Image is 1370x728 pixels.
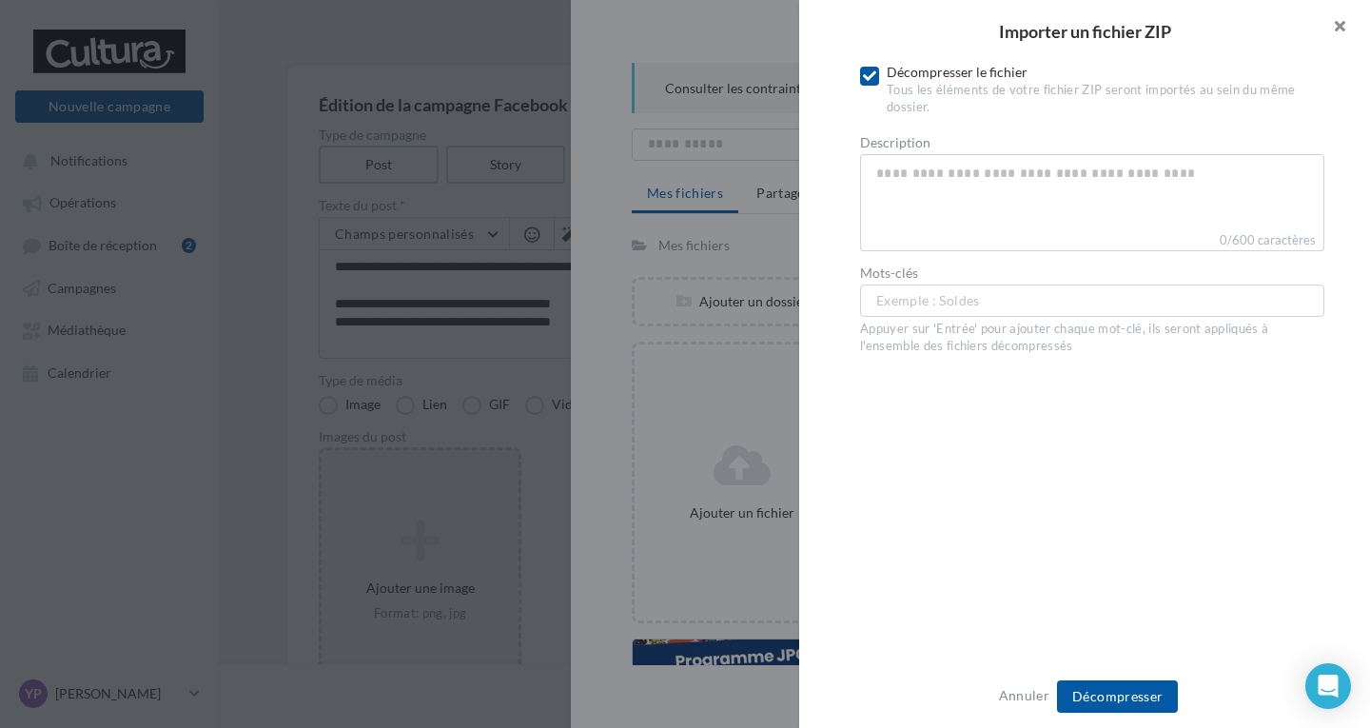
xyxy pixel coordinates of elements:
[860,321,1268,353] span: Appuyer sur 'Entrée' pour ajouter chaque mot-clé, ils seront appliqués à l'ensemble des fichiers ...
[1305,663,1351,709] div: Open Intercom Messenger
[1072,688,1163,704] span: Décompresser
[887,63,1324,116] div: Décompresser le fichier
[860,136,1324,149] label: Description
[1057,680,1178,713] button: Décompresser
[830,23,1340,40] h2: Importer un fichier ZIP
[991,684,1057,707] button: Annuler
[860,266,1324,280] label: Mots-clés
[860,230,1324,251] label: 0/600 caractères
[876,290,980,311] span: Exemple : Soldes
[887,82,1324,116] div: Tous les éléments de votre fichier ZIP seront importés au sein du même dossier.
